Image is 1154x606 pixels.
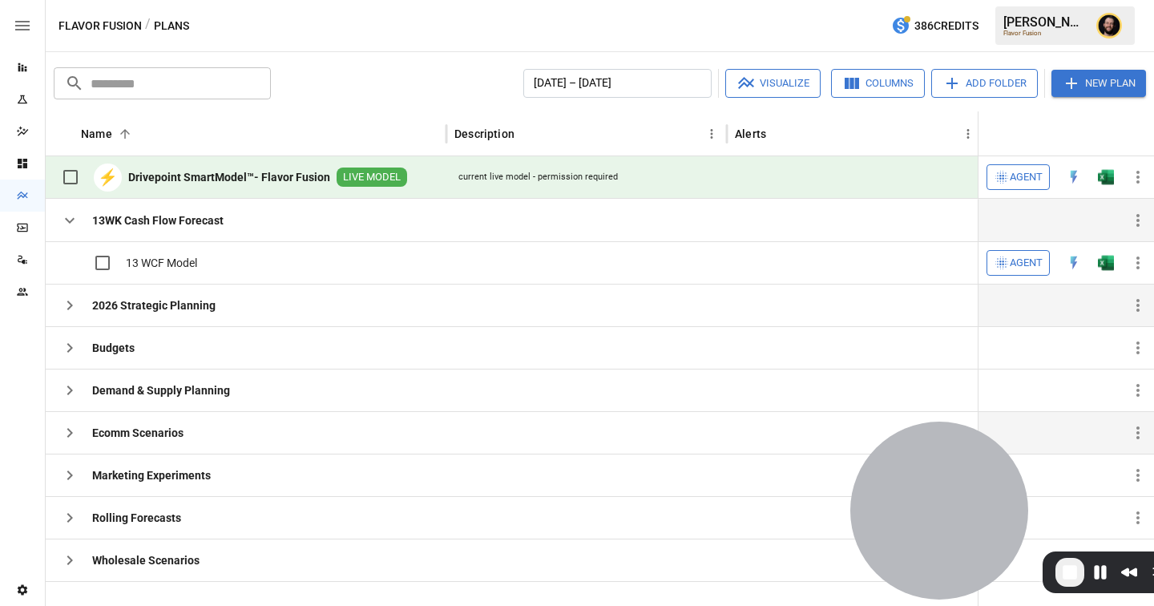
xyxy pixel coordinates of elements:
b: Marketing Experiments [92,467,211,483]
span: Agent [1010,254,1043,273]
button: Columns [831,69,925,98]
div: Open in Quick Edit [1066,255,1082,271]
img: quick-edit-flash.b8aec18c.svg [1066,169,1082,185]
button: Ciaran Nugent [1087,3,1132,48]
button: Alerts column menu [957,123,979,145]
div: Open in Excel [1098,255,1114,271]
b: Wholesale Scenarios [92,552,200,568]
button: Sort [516,123,539,145]
div: [PERSON_NAME] [1003,14,1087,30]
b: Rolling Forecasts [92,510,181,526]
b: 2026 Strategic Planning [92,297,216,313]
div: / [145,16,151,36]
span: Agent [1010,168,1043,187]
button: [DATE] – [DATE] [523,69,712,98]
img: g5qfjXmAAAAABJRU5ErkJggg== [1098,169,1114,185]
button: Flavor Fusion [59,16,142,36]
div: Open in Excel [1098,169,1114,185]
button: Sort [114,123,136,145]
button: Sort [768,123,790,145]
div: Flavor Fusion [1003,30,1087,37]
b: Budgets [92,340,135,356]
button: Visualize [725,69,821,98]
button: Agent [987,250,1050,276]
div: Alerts [735,127,766,140]
img: g5qfjXmAAAAABJRU5ErkJggg== [1098,255,1114,271]
div: Name [81,127,112,140]
div: Description [454,127,514,140]
b: Ecomm Scenarios [92,425,184,441]
div: current live model - permission required [458,171,618,184]
button: New Plan [1051,70,1146,97]
span: 13 WCF Model [126,255,197,271]
div: Open in Quick Edit [1066,169,1082,185]
button: Sort [1132,123,1154,145]
img: Ciaran Nugent [1096,13,1122,38]
button: Agent [987,164,1050,190]
b: Demand & Supply Planning [92,382,230,398]
span: 386 Credits [914,16,978,36]
span: LIVE MODEL [337,170,407,185]
b: 13WK Cash Flow Forecast [92,212,224,228]
img: quick-edit-flash.b8aec18c.svg [1066,255,1082,271]
button: Add Folder [931,69,1038,98]
div: ⚡ [94,164,122,192]
b: Drivepoint SmartModel™- Flavor Fusion [128,169,330,185]
button: Description column menu [700,123,723,145]
button: 386Credits [885,11,985,41]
